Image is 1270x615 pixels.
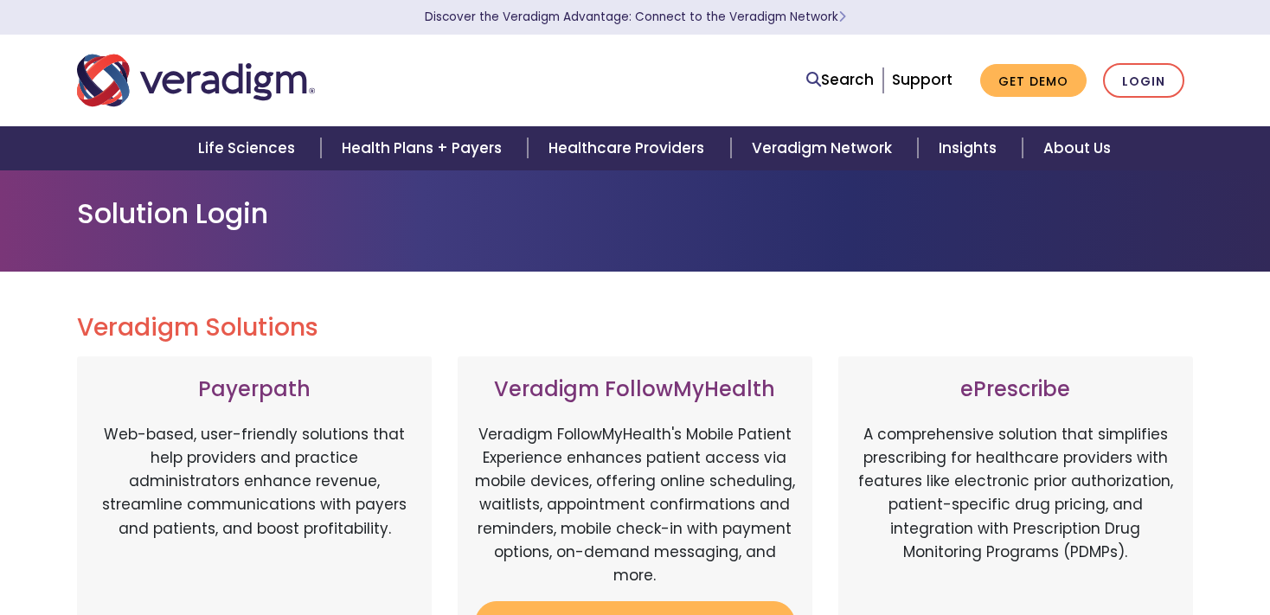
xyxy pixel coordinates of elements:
p: Web-based, user-friendly solutions that help providers and practice administrators enhance revenu... [94,423,414,605]
a: Health Plans + Payers [321,126,528,170]
span: Learn More [838,9,846,25]
img: Veradigm logo [77,52,315,109]
a: Insights [918,126,1023,170]
a: About Us [1023,126,1132,170]
a: Veradigm Network [731,126,918,170]
a: Healthcare Providers [528,126,730,170]
a: Discover the Veradigm Advantage: Connect to the Veradigm NetworkLearn More [425,9,846,25]
h3: ePrescribe [856,377,1176,402]
a: Get Demo [980,64,1087,98]
h1: Solution Login [77,197,1193,230]
a: Search [806,68,874,92]
p: A comprehensive solution that simplifies prescribing for healthcare providers with features like ... [856,423,1176,605]
a: Life Sciences [177,126,321,170]
a: Login [1103,63,1184,99]
h3: Veradigm FollowMyHealth [475,377,795,402]
h3: Payerpath [94,377,414,402]
a: Support [892,69,952,90]
p: Veradigm FollowMyHealth's Mobile Patient Experience enhances patient access via mobile devices, o... [475,423,795,587]
h2: Veradigm Solutions [77,313,1193,343]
